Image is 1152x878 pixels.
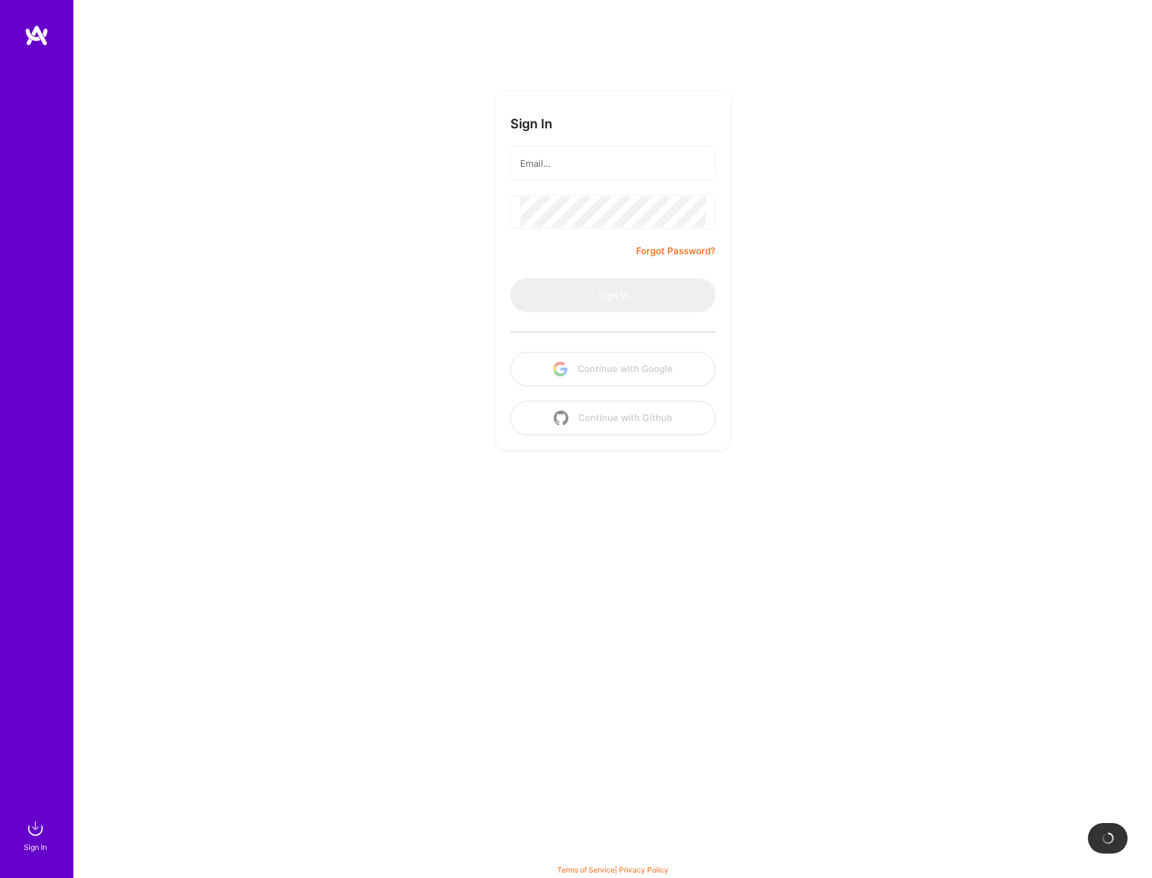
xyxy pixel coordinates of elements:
[24,841,47,854] div: Sign In
[510,116,552,131] h3: Sign In
[553,362,568,376] img: icon
[510,278,715,312] button: Sign In
[636,244,715,258] a: Forgot Password?
[26,816,48,854] a: sign inSign In
[557,865,668,874] span: |
[73,841,1152,872] div: © 2025 ATeams Inc., All rights reserved.
[520,148,706,179] input: Email...
[510,352,715,386] button: Continue with Google
[619,865,668,874] a: Privacy Policy
[24,24,49,46] img: logo
[23,816,48,841] img: sign in
[557,865,615,874] a: Terms of Service
[1101,831,1115,846] img: loading
[510,401,715,435] button: Continue with Github
[554,411,568,425] img: icon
